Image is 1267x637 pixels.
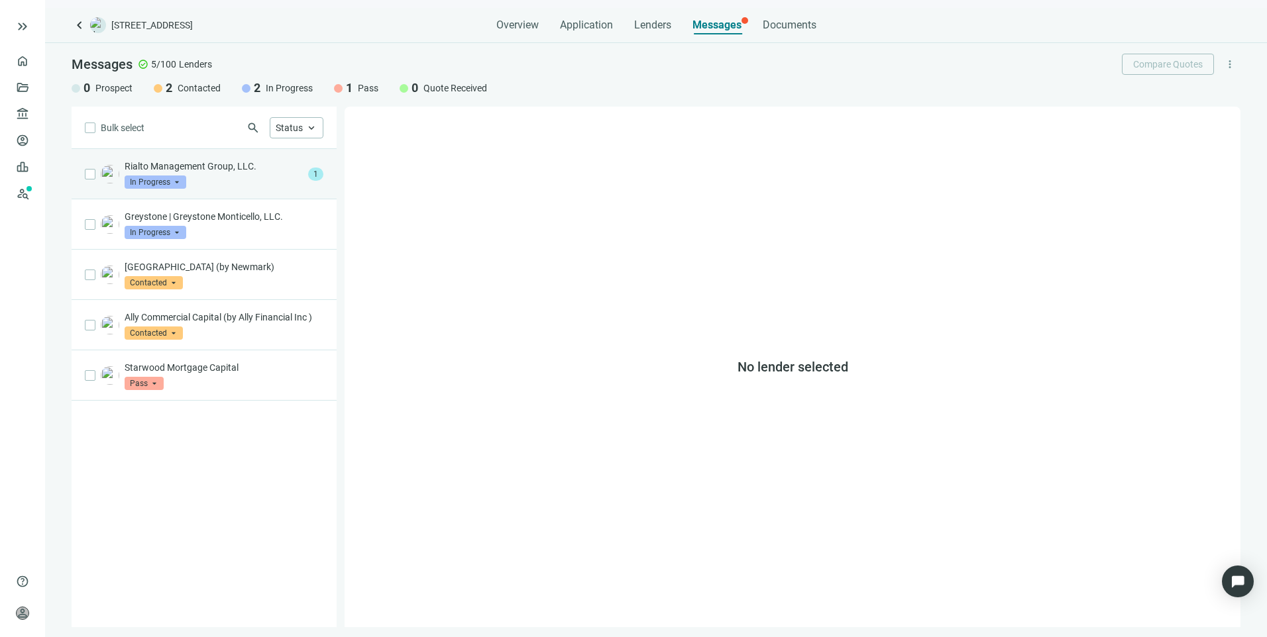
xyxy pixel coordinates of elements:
img: 61a9af4f-95bd-418e-8bb7-895b5800da7c.png [101,215,119,234]
img: deal-logo [90,17,106,33]
span: Bulk select [101,121,144,135]
div: No lender selected [345,107,1240,627]
span: Pass [358,81,378,95]
a: keyboard_arrow_left [72,17,87,33]
span: In Progress [125,226,186,239]
div: Open Intercom Messenger [1222,565,1254,597]
span: help [16,575,29,588]
span: 0 [83,80,90,96]
span: Lenders [179,58,212,71]
img: 6c40ddf9-8141-45da-b156-0a96a48bf26c [101,316,119,334]
span: Overview [496,19,539,32]
p: Greystone | Greystone Monticello, LLC. [125,210,323,223]
p: Ally Commercial Capital (by Ally Financial Inc ) [125,311,323,324]
span: In Progress [125,175,186,189]
span: Messages [72,56,133,72]
span: 2 [254,80,260,96]
span: Quote Received [423,81,487,95]
button: keyboard_double_arrow_right [15,19,30,34]
span: 5/100 [151,58,176,71]
span: Contacted [178,81,221,95]
span: 2 [166,80,172,96]
span: Lenders [634,19,671,32]
span: check_circle [138,59,148,70]
span: 0 [412,80,418,96]
p: Starwood Mortgage Capital [125,361,323,374]
p: [GEOGRAPHIC_DATA] (by Newmark) [125,260,323,273]
span: Documents [763,19,816,32]
span: Contacted [125,326,183,340]
span: 1 [346,80,353,96]
span: Application [560,19,613,32]
span: Contacted [125,276,183,289]
span: search [247,121,260,134]
img: aaac9ac5-2777-403b-8424-57620df6724f [101,366,119,385]
img: 5dedaba3-712d-438e-b192-b3e3a9f66415 [101,165,119,183]
span: Prospect [95,81,133,95]
span: 1 [308,168,323,181]
span: keyboard_arrow_up [305,122,317,134]
img: 1581d814-94ec-48a3-8ba2-05a52b70026d [101,266,119,284]
span: [STREET_ADDRESS] [111,19,193,32]
span: person [16,607,29,620]
span: Messages [692,19,742,31]
span: Status [276,122,303,133]
span: Pass [125,377,164,390]
button: more_vert [1219,54,1240,75]
button: Compare Quotes [1122,54,1214,75]
span: more_vert [1224,58,1236,70]
span: account_balance [16,107,25,121]
span: In Progress [266,81,313,95]
p: Rialto Management Group, LLC. [125,160,303,173]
